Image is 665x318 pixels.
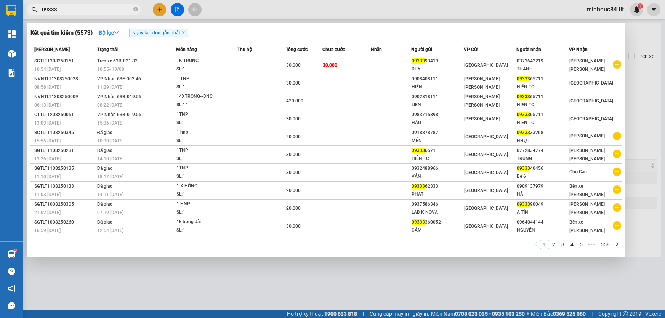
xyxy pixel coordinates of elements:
span: 14:11 [DATE] [97,192,123,197]
div: 40456 [517,165,569,173]
span: 09333 [412,184,425,189]
div: 0908408111 [412,75,463,83]
div: 0964044144 [517,218,569,226]
div: 0373642219 [517,57,569,65]
span: close-circle [133,7,138,11]
div: SL: 1 [176,137,234,145]
button: left [531,240,540,249]
div: SL: 14 [176,101,234,109]
span: 11:10 [DATE] [34,174,61,179]
div: CẢM [412,226,463,234]
span: 10:54 [DATE] [34,67,61,72]
a: 2 [550,240,558,249]
div: 0902818111 [412,93,463,101]
span: [GEOGRAPHIC_DATA] [569,98,613,104]
div: SGTLT1008250260 [34,218,95,226]
span: [PERSON_NAME] [PERSON_NAME] [569,148,605,161]
span: Đã giao [97,130,113,135]
span: Chưa cước [322,47,345,52]
img: warehouse-icon [8,50,16,58]
span: Món hàng [176,47,197,52]
span: 10:55 - 13/08 [97,67,124,72]
a: 558 [598,240,612,249]
div: CTTLT1208250051 [34,111,95,119]
span: [GEOGRAPHIC_DATA] [569,80,613,86]
span: VP Nhận [569,47,588,52]
div: Bé 6 [517,173,569,181]
sup: 1 [14,249,17,251]
span: Bến xe [PERSON_NAME] [569,219,605,233]
span: 09333 [412,58,425,64]
span: ••• [586,240,598,249]
div: PHÁT [412,190,463,198]
img: logo-vxr [6,5,16,16]
div: 1TNP [176,164,234,173]
span: [GEOGRAPHIC_DATA] [464,62,508,68]
div: SL: 1 [176,119,234,127]
div: 65711 [517,93,569,101]
span: Đã giao [97,166,113,171]
span: Người nhận [516,47,541,52]
div: HIỀN [412,83,463,91]
span: [PERSON_NAME] [569,133,605,139]
div: 90049 [517,200,569,208]
div: 0918878787 [412,129,463,137]
span: Đã giao [97,148,113,153]
div: HIỀN TC [412,155,463,163]
li: 5 [577,240,586,249]
div: SGTLT1108250231 [34,147,95,155]
span: notification [8,285,15,292]
span: 09333 [517,201,530,207]
img: warehouse-icon [8,250,16,258]
a: 5 [577,240,585,249]
span: Người gửi [411,47,432,52]
span: message [8,302,15,309]
span: 14:10 [DATE] [97,156,123,161]
span: [GEOGRAPHIC_DATA] [464,152,508,157]
div: 1TNP [176,146,234,155]
div: LIÊN [412,101,463,109]
span: VP Nhận 63B-019.55 [97,112,141,117]
div: DUY [412,65,463,73]
span: search [32,7,37,12]
span: VP Gửi [464,47,478,52]
div: SGTLT1008250305 [34,200,95,208]
span: 30.000 [286,152,301,157]
span: 09333 [517,76,530,81]
span: 30.000 [323,62,337,68]
span: 30.000 [286,80,301,86]
strong: Bộ lọc [99,30,119,36]
span: [GEOGRAPHIC_DATA] [464,224,508,229]
div: NVNTLT1308250009 [34,93,95,101]
span: 30.000 [286,116,301,121]
span: Đã giao [97,219,113,225]
span: VP Nhận 63B-019.55 [97,94,141,99]
button: Bộ lọcdown [93,27,125,39]
span: question-circle [8,268,15,275]
span: 16:59 [DATE] [34,228,61,233]
li: 2 [549,240,558,249]
img: solution-icon [8,69,16,77]
div: LAB KINOVA [412,208,463,216]
span: plus-circle [613,185,621,194]
span: 09333 [517,166,530,171]
span: 420.000 [286,98,303,104]
a: 3 [559,240,567,249]
a: 1 [540,240,549,249]
input: Tìm tên, số ĐT hoặc mã đơn [42,5,132,14]
span: Đã giao [97,201,113,207]
div: 0909137979 [517,182,569,190]
div: 360052 [412,218,463,226]
span: Bến xe [PERSON_NAME] [569,184,605,197]
div: SGTLT1108250345 [34,129,95,137]
div: HIỀN TC [517,83,569,91]
span: 21:02 [DATE] [34,210,61,215]
div: 93419 [412,57,463,65]
span: 11:29 [DATE] [97,85,123,90]
div: NGUYÊN [517,226,569,234]
div: SL: 1 [176,190,234,199]
span: 08:22 [DATE] [97,102,123,108]
span: 09333 [412,148,425,153]
span: down [114,30,119,35]
div: 14XTRONG--BNC [176,93,234,101]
